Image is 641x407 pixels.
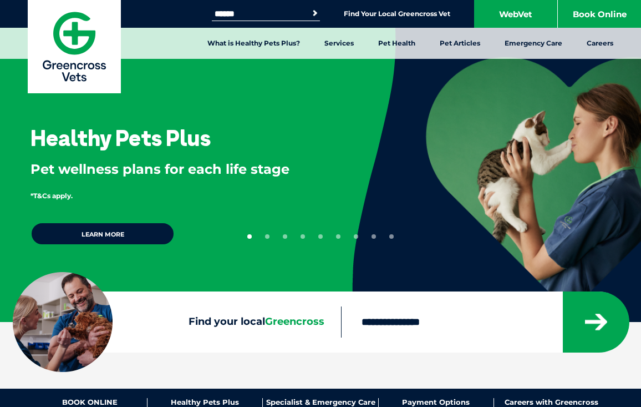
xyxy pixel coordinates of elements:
[30,222,175,245] a: Learn more
[265,315,324,328] span: Greencross
[336,234,340,239] button: 6 of 9
[30,127,211,149] h3: Healthy Pets Plus
[13,316,341,328] label: Find your local
[265,234,269,239] button: 2 of 9
[147,398,263,407] a: Healthy Pets Plus
[344,9,450,18] a: Find Your Local Greencross Vet
[247,234,252,239] button: 1 of 9
[389,234,394,239] button: 9 of 9
[312,28,366,59] a: Services
[30,160,316,179] p: Pet wellness plans for each life stage
[283,234,287,239] button: 3 of 9
[30,192,73,200] span: *T&Cs apply.
[492,28,574,59] a: Emergency Care
[574,28,625,59] a: Careers
[379,398,494,407] a: Payment Options
[309,8,320,19] button: Search
[263,398,378,407] a: Specialist & Emergency Care
[372,234,376,239] button: 8 of 9
[428,28,492,59] a: Pet Articles
[195,28,312,59] a: What is Healthy Pets Plus?
[494,398,609,407] a: Careers with Greencross
[354,234,358,239] button: 7 of 9
[318,234,323,239] button: 5 of 9
[32,398,147,407] a: BOOK ONLINE
[366,28,428,59] a: Pet Health
[301,234,305,239] button: 4 of 9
